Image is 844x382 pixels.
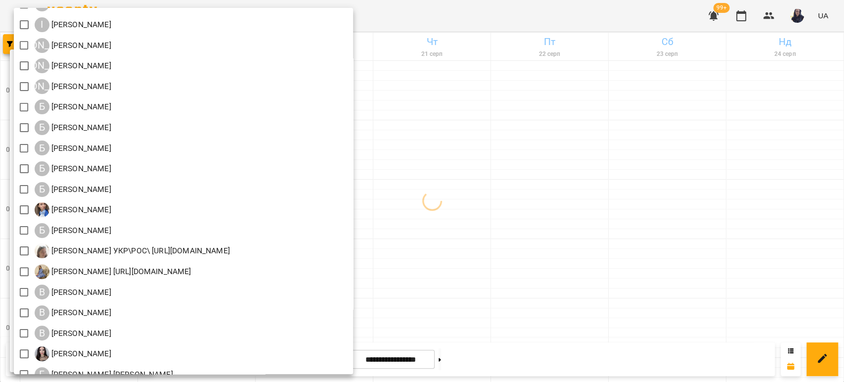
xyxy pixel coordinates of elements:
a: Б [PERSON_NAME] [35,223,111,238]
a: Б [PERSON_NAME] [35,141,111,155]
p: [PERSON_NAME] [49,204,111,216]
p: [PERSON_NAME] [49,225,111,237]
p: [PERSON_NAME] [49,163,111,175]
p: [PERSON_NAME] [PERSON_NAME] [49,369,173,381]
a: В [PERSON_NAME] [35,305,111,320]
p: [PERSON_NAME] [49,19,111,31]
div: Батуріна Ганна [35,120,111,135]
a: В [PERSON_NAME] [35,285,111,299]
p: [PERSON_NAME] [URL][DOMAIN_NAME] [49,266,191,278]
p: [PERSON_NAME] [49,348,111,360]
div: Б [35,141,49,155]
div: [PERSON_NAME] [35,79,49,94]
p: [PERSON_NAME] [49,60,111,72]
div: І [35,17,49,32]
div: Біволару Аліна https://us06web.zoom.us/j/83742518055 [35,264,191,279]
a: [PERSON_NAME] [PERSON_NAME] [35,58,111,73]
div: Божко Олександра [35,182,111,197]
img: Г [35,346,49,361]
a: Б [PERSON_NAME] [35,99,111,114]
p: [PERSON_NAME] [49,81,111,93]
div: [PERSON_NAME] [35,58,49,73]
div: Іванова Катерина [35,17,111,32]
div: Бойчук Каріна [35,202,111,217]
div: Абрамова Ірина [35,38,111,53]
div: [PERSON_NAME] [35,38,49,53]
a: Г [PERSON_NAME] [35,346,111,361]
p: [PERSON_NAME] [49,122,111,134]
a: І [PERSON_NAME] [35,17,111,32]
img: Б [35,202,49,217]
div: Балашова Наталія [35,99,111,114]
a: [PERSON_NAME] [PERSON_NAME] [35,38,111,53]
div: Бессонова Віта [35,141,111,155]
div: В [35,326,49,340]
div: Бліхар Юлія [35,161,111,176]
div: Анна Тест [35,79,111,94]
div: В [35,305,49,320]
img: Б [35,243,49,258]
p: [PERSON_NAME] УКР\РОС\ [URL][DOMAIN_NAME] [49,245,230,257]
p: [PERSON_NAME] [49,40,111,51]
div: Андрусенко Вероніка [35,58,111,73]
a: Б [PERSON_NAME] УКР\РОС\ [URL][DOMAIN_NAME] [35,243,230,258]
a: Б [PERSON_NAME] [35,161,111,176]
div: Б [35,120,49,135]
div: В [35,285,49,299]
a: Б [PERSON_NAME] [URL][DOMAIN_NAME] [35,264,191,279]
div: Б [35,161,49,176]
a: Б [PERSON_NAME] [35,182,111,197]
p: [PERSON_NAME] [49,286,111,298]
p: [PERSON_NAME] [49,184,111,195]
div: Б [35,99,49,114]
p: [PERSON_NAME] [49,307,111,319]
p: [PERSON_NAME] [49,328,111,339]
a: В [PERSON_NAME] [35,326,111,340]
img: Б [35,264,49,279]
a: Б [PERSON_NAME] [35,202,111,217]
div: Габорак Галина [35,346,111,361]
a: Г [PERSON_NAME] [PERSON_NAME] [35,367,173,382]
div: Вовк Галина [35,305,111,320]
div: Г [35,367,49,382]
div: Б [35,182,49,197]
a: Б [PERSON_NAME] [35,120,111,135]
div: Б [35,223,49,238]
a: [PERSON_NAME] [PERSON_NAME] [35,79,111,94]
p: [PERSON_NAME] [49,143,111,154]
div: Бєлькова Анастасія ДТ ЛОГОПЕД УКР\РОС\ https://us06web.zoom.us/j/87943953043 [35,243,230,258]
p: [PERSON_NAME] [49,101,111,113]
